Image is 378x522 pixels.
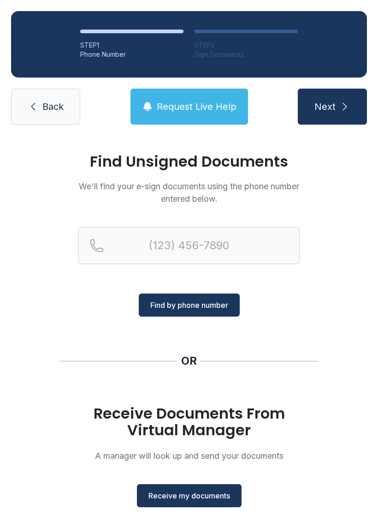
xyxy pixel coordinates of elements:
[78,450,300,462] p: A manager will look up and send your documents
[195,41,298,50] div: STEP 2
[42,100,64,113] span: Back
[195,50,298,59] div: Sign Documents
[78,227,300,264] input: Reservation phone number
[80,50,183,59] div: Phone Number
[148,490,230,501] span: Receive my documents
[78,180,300,205] p: We'll find your e-sign documents using the phone number entered below.
[78,154,300,169] h1: Find Unsigned Documents
[181,354,197,368] div: OR
[314,100,336,113] span: Next
[150,300,228,311] span: Find by phone number
[157,100,236,113] span: Request Live Help
[78,405,300,438] h1: Receive Documents From Virtual Manager
[80,41,183,50] div: STEP 1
